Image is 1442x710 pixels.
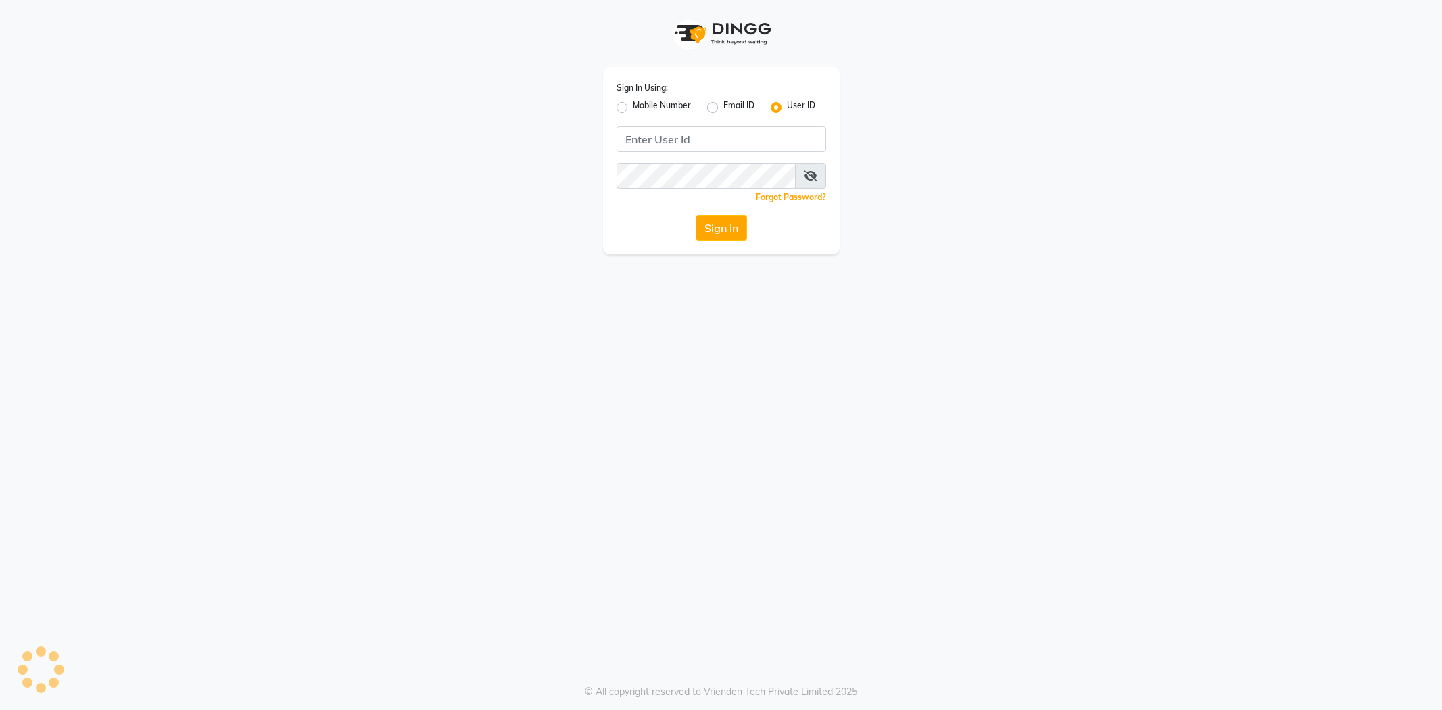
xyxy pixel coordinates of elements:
input: Username [617,126,826,152]
label: User ID [787,99,815,116]
label: Email ID [723,99,754,116]
input: Username [617,163,796,189]
label: Sign In Using: [617,82,668,94]
button: Sign In [696,215,747,241]
a: Forgot Password? [756,192,826,202]
label: Mobile Number [633,99,691,116]
img: logo1.svg [667,14,775,53]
